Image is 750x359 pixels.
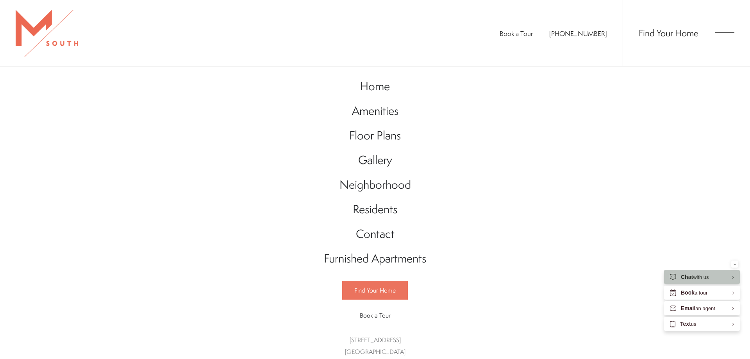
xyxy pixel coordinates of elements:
[549,29,607,38] span: [PHONE_NUMBER]
[312,74,438,99] a: Go to Home
[312,222,438,246] a: Go to Contact
[358,152,392,168] span: Gallery
[639,27,698,39] a: Find Your Home
[312,99,438,123] a: Go to Amenities
[352,103,398,119] span: Amenities
[549,29,607,38] a: Call Us at 813-570-8014
[354,286,396,295] span: Find Your Home
[342,306,408,324] a: Book a Tour
[339,177,411,193] span: Neighborhood
[312,197,438,222] a: Go to Residents
[312,148,438,173] a: Go to Gallery
[360,311,391,320] span: Book a Tour
[16,10,78,57] img: MSouth
[342,281,408,300] a: Find Your Home
[715,29,734,36] button: Open Menu
[312,173,438,197] a: Go to Neighborhood
[345,336,405,356] a: Get Directions to 5110 South Manhattan Avenue Tampa, FL 33611
[312,246,438,271] a: Go to Furnished Apartments (opens in a new tab)
[356,226,395,242] span: Contact
[312,123,438,148] a: Go to Floor Plans
[500,29,533,38] a: Book a Tour
[349,127,401,143] span: Floor Plans
[324,250,426,266] span: Furnished Apartments
[353,201,397,217] span: Residents
[360,78,390,94] span: Home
